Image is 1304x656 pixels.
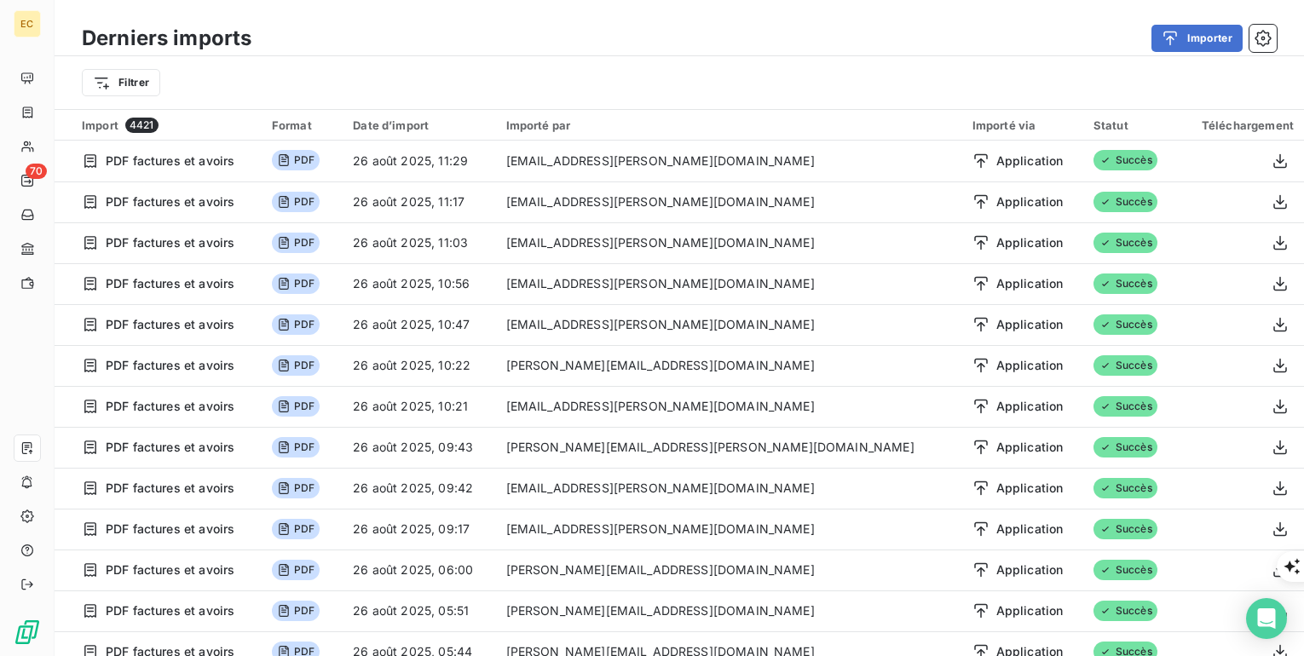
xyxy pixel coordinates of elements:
[14,10,41,37] div: EC
[1151,25,1243,52] button: Importer
[996,480,1064,497] span: Application
[106,234,234,251] span: PDF factures et avoirs
[996,439,1064,456] span: Application
[496,550,962,590] td: [PERSON_NAME][EMAIL_ADDRESS][DOMAIN_NAME]
[353,118,485,132] div: Date d’import
[272,273,320,294] span: PDF
[996,275,1064,292] span: Application
[343,590,495,631] td: 26 août 2025, 05:51
[1093,601,1157,621] span: Succès
[106,398,234,415] span: PDF factures et avoirs
[996,316,1064,333] span: Application
[1093,355,1157,376] span: Succès
[106,275,234,292] span: PDF factures et avoirs
[82,23,251,54] h3: Derniers imports
[996,521,1064,538] span: Application
[343,345,495,386] td: 26 août 2025, 10:22
[343,386,495,427] td: 26 août 2025, 10:21
[496,222,962,263] td: [EMAIL_ADDRESS][PERSON_NAME][DOMAIN_NAME]
[1093,150,1157,170] span: Succès
[82,118,251,133] div: Import
[272,601,320,621] span: PDF
[343,222,495,263] td: 26 août 2025, 11:03
[1093,560,1157,580] span: Succès
[343,468,495,509] td: 26 août 2025, 09:42
[343,427,495,468] td: 26 août 2025, 09:43
[496,263,962,304] td: [EMAIL_ADDRESS][PERSON_NAME][DOMAIN_NAME]
[343,263,495,304] td: 26 août 2025, 10:56
[972,118,1073,132] div: Importé via
[996,398,1064,415] span: Application
[996,357,1064,374] span: Application
[996,152,1064,170] span: Application
[272,519,320,539] span: PDF
[1093,437,1157,457] span: Succès
[106,193,234,210] span: PDF factures et avoirs
[496,304,962,345] td: [EMAIL_ADDRESS][PERSON_NAME][DOMAIN_NAME]
[272,314,320,335] span: PDF
[996,602,1064,619] span: Application
[1191,118,1294,132] div: Téléchargement
[496,386,962,427] td: [EMAIL_ADDRESS][PERSON_NAME][DOMAIN_NAME]
[496,468,962,509] td: [EMAIL_ADDRESS][PERSON_NAME][DOMAIN_NAME]
[106,561,234,578] span: PDF factures et avoirs
[1093,273,1157,294] span: Succès
[996,234,1064,251] span: Application
[26,164,47,179] span: 70
[496,427,962,468] td: [PERSON_NAME][EMAIL_ADDRESS][PERSON_NAME][DOMAIN_NAME]
[14,619,41,646] img: Logo LeanPay
[125,118,159,133] span: 4421
[996,561,1064,578] span: Application
[1093,396,1157,417] span: Succès
[272,150,320,170] span: PDF
[106,439,234,456] span: PDF factures et avoirs
[1093,233,1157,253] span: Succès
[496,141,962,181] td: [EMAIL_ADDRESS][PERSON_NAME][DOMAIN_NAME]
[272,396,320,417] span: PDF
[1093,192,1157,212] span: Succès
[272,118,332,132] div: Format
[1093,314,1157,335] span: Succès
[1093,478,1157,498] span: Succès
[1093,519,1157,539] span: Succès
[343,509,495,550] td: 26 août 2025, 09:17
[506,118,952,132] div: Importé par
[1246,598,1287,639] div: Open Intercom Messenger
[1093,118,1171,132] div: Statut
[82,69,160,96] button: Filtrer
[496,345,962,386] td: [PERSON_NAME][EMAIL_ADDRESS][DOMAIN_NAME]
[106,480,234,497] span: PDF factures et avoirs
[343,181,495,222] td: 26 août 2025, 11:17
[106,357,234,374] span: PDF factures et avoirs
[106,152,234,170] span: PDF factures et avoirs
[272,478,320,498] span: PDF
[343,304,495,345] td: 26 août 2025, 10:47
[272,233,320,253] span: PDF
[272,560,320,580] span: PDF
[343,141,495,181] td: 26 août 2025, 11:29
[496,590,962,631] td: [PERSON_NAME][EMAIL_ADDRESS][DOMAIN_NAME]
[272,355,320,376] span: PDF
[496,509,962,550] td: [EMAIL_ADDRESS][PERSON_NAME][DOMAIN_NAME]
[106,316,234,333] span: PDF factures et avoirs
[496,181,962,222] td: [EMAIL_ADDRESS][PERSON_NAME][DOMAIN_NAME]
[106,521,234,538] span: PDF factures et avoirs
[343,550,495,590] td: 26 août 2025, 06:00
[106,602,234,619] span: PDF factures et avoirs
[272,192,320,212] span: PDF
[14,167,40,194] a: 70
[272,437,320,457] span: PDF
[996,193,1064,210] span: Application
